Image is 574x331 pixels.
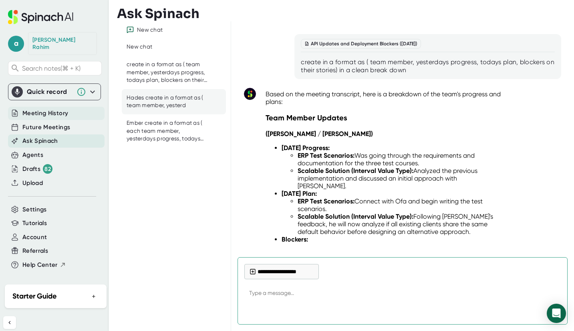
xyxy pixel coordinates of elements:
button: Upload [22,179,43,188]
div: Open Intercom Messenger [547,304,566,323]
span: Help Center [22,260,58,270]
div: create in a format as ( team member, yesterdays progress, todays plan, blockers on their stories)... [301,58,555,74]
div: New chat [137,26,163,34]
button: Help Center [22,260,66,270]
div: Quick record [12,84,97,100]
strong: ERP Test Scenarios: [298,197,354,205]
li: Following [PERSON_NAME]'s feedback, he will now analyze if all existing clients share the same de... [298,213,507,236]
strong: ([PERSON_NAME] / [PERSON_NAME]) [266,130,373,138]
button: Future Meetings [22,123,70,132]
strong: Blockers: [282,236,308,243]
li: Analyzed the previous implementation and discussed an initial approach with [PERSON_NAME]. [298,167,507,190]
strong: ERP Test Scenarios: [298,152,354,159]
button: Ask Spinach [22,136,58,146]
div: Quick record [27,88,73,96]
div: Abdul Rahim [32,37,93,51]
li: Connect with Ofa and begin writing the test scenarios. [298,197,507,213]
p: Based on the meeting transcript, here is a breakdown of the team's progress and plans: [266,90,507,106]
strong: [DATE] Plan: [282,190,317,197]
button: Tutorials [22,219,47,228]
span: a [8,36,24,52]
h2: Starter Guide [12,291,56,302]
strong: Scalable Solution (Interval Value Type): [298,167,413,175]
div: Ember create in a format as ( each team member, yesterdays progress, todays plan, blockers on the... [127,119,209,143]
button: Account [22,233,47,242]
li: Was going through the requirements and documentation for the three test courses. [298,152,507,167]
button: + [89,290,99,302]
button: Meeting History [22,109,68,118]
div: Send message [546,303,561,318]
div: New chat [127,43,152,51]
button: Referrals [22,246,48,256]
div: Drafts [22,164,52,174]
strong: Scalable Solution (Interval Value Type): [298,213,413,220]
li: None mentioned. [298,243,507,251]
strong: Team Member Updates [266,113,347,122]
button: Settings [22,205,47,214]
h3: Ask Spinach [117,6,199,21]
span: Search notes (⌘ + K) [22,65,99,72]
button: Collapse sidebar [3,316,16,329]
strong: [DATE] Progress: [282,144,330,152]
button: Drafts 82 [22,164,52,174]
button: Agents [22,150,43,160]
div: Hades create in a format as ( team member, yesterd [127,94,209,110]
div: create in a format as ( team member, yesterdays progress, todays plan, blockers on their stories)... [127,61,209,84]
div: 82 [43,164,52,174]
div: API Updates and Deployment Blockers ([DATE]) [301,39,421,49]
